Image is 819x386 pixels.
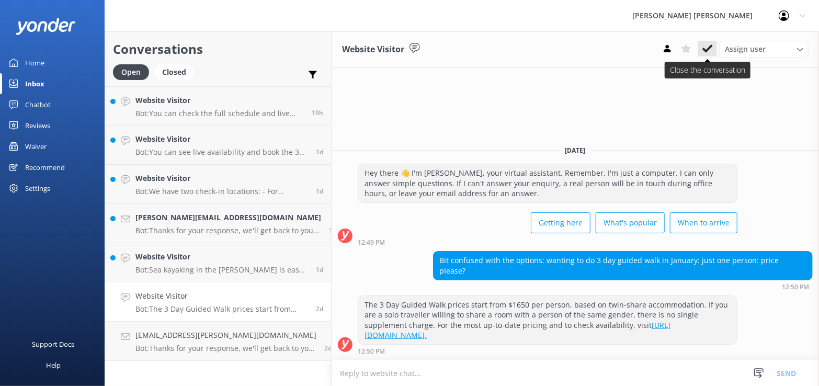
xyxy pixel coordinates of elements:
[358,347,737,355] div: Aug 24 2025 12:50pm (UTC +12:00) Pacific/Auckland
[113,66,154,77] a: Open
[154,66,199,77] a: Closed
[358,239,737,246] div: Aug 24 2025 12:49pm (UTC +12:00) Pacific/Auckland
[25,115,50,136] div: Reviews
[358,164,737,202] div: Hey there 👋 I'm [PERSON_NAME], your virtual assistant. Remember, I'm just a computer. I can only ...
[358,348,385,355] strong: 12:50 PM
[135,147,308,157] p: Bot: You can see live availability and book the 3 Day Self-Guided Walk online at [URL][DOMAIN_NAM...
[559,146,592,155] span: [DATE]
[135,251,308,263] h4: Website Visitor
[154,64,194,80] div: Closed
[113,39,323,59] h2: Conversations
[365,320,670,340] a: [URL][DOMAIN_NAME].
[135,173,308,184] h4: Website Visitor
[316,147,323,156] span: Aug 25 2025 01:54pm (UTC +12:00) Pacific/Auckland
[312,108,323,117] span: Aug 25 2025 09:25pm (UTC +12:00) Pacific/Auckland
[105,165,331,204] a: Website VisitorBot:We have two check-in locations: - For multiday trips, check in at [STREET_ADDR...
[434,252,812,279] div: Bit confused with the options: wanting to do 3 day guided walk in January: just one person: price...
[25,94,51,115] div: Chatbot
[25,178,50,199] div: Settings
[25,157,65,178] div: Recommend
[105,86,331,126] a: Website VisitorBot:You can check the full schedule and live availability for the [GEOGRAPHIC_DATA...
[25,136,47,157] div: Waiver
[531,212,590,233] button: Getting here
[105,282,331,322] a: Website VisitorBot:The 3 Day Guided Walk prices start from $1650 per person, based on twin-share ...
[135,133,308,145] h4: Website Visitor
[16,18,76,35] img: yonder-white-logo.png
[105,243,331,282] a: Website VisitorBot:Sea kayaking in the [PERSON_NAME] is easy, especially in calm conditions, and ...
[135,95,304,106] h4: Website Visitor
[329,226,336,235] span: Aug 25 2025 03:10am (UTC +12:00) Pacific/Auckland
[596,212,665,233] button: What's popular
[25,52,44,73] div: Home
[135,304,308,314] p: Bot: The 3 Day Guided Walk prices start from $1650 per person, based on twin-share accommodation....
[670,212,737,233] button: When to arrive
[135,290,308,302] h4: Website Visitor
[358,296,737,344] div: The 3 Day Guided Walk prices start from $1650 per person, based on twin-share accommodation. If y...
[135,226,321,235] p: Bot: Thanks for your response, we'll get back to you as soon as we can during opening hours.
[105,204,331,243] a: [PERSON_NAME][EMAIL_ADDRESS][DOMAIN_NAME]Bot:Thanks for your response, we'll get back to you as s...
[113,64,149,80] div: Open
[105,322,331,361] a: [EMAIL_ADDRESS][PERSON_NAME][DOMAIN_NAME]Bot:Thanks for your response, we'll get back to you as s...
[25,73,44,94] div: Inbox
[135,212,321,223] h4: [PERSON_NAME][EMAIL_ADDRESS][DOMAIN_NAME]
[135,330,316,341] h4: [EMAIL_ADDRESS][PERSON_NAME][DOMAIN_NAME]
[316,265,323,274] span: Aug 25 2025 02:36am (UTC +12:00) Pacific/Auckland
[725,43,766,55] span: Assign user
[358,240,385,246] strong: 12:49 PM
[324,344,332,353] span: Aug 23 2025 11:06pm (UTC +12:00) Pacific/Auckland
[105,126,331,165] a: Website VisitorBot:You can see live availability and book the 3 Day Self-Guided Walk online at [U...
[720,41,809,58] div: Assign User
[135,344,316,353] p: Bot: Thanks for your response, we'll get back to you as soon as we can during opening hours.
[135,265,308,275] p: Bot: Sea kayaking in the [PERSON_NAME] is easy, especially in calm conditions, and guides provide...
[342,43,404,56] h3: Website Visitor
[135,187,308,196] p: Bot: We have two check-in locations: - For multiday trips, check in at [STREET_ADDRESS]. - For da...
[46,355,61,376] div: Help
[32,334,75,355] div: Support Docs
[316,187,323,196] span: Aug 25 2025 04:02am (UTC +12:00) Pacific/Auckland
[433,283,813,290] div: Aug 24 2025 12:50pm (UTC +12:00) Pacific/Auckland
[316,304,323,313] span: Aug 24 2025 12:50pm (UTC +12:00) Pacific/Auckland
[782,284,809,290] strong: 12:50 PM
[135,109,304,118] p: Bot: You can check the full schedule and live availability for the [GEOGRAPHIC_DATA], [PERSON_NAM...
